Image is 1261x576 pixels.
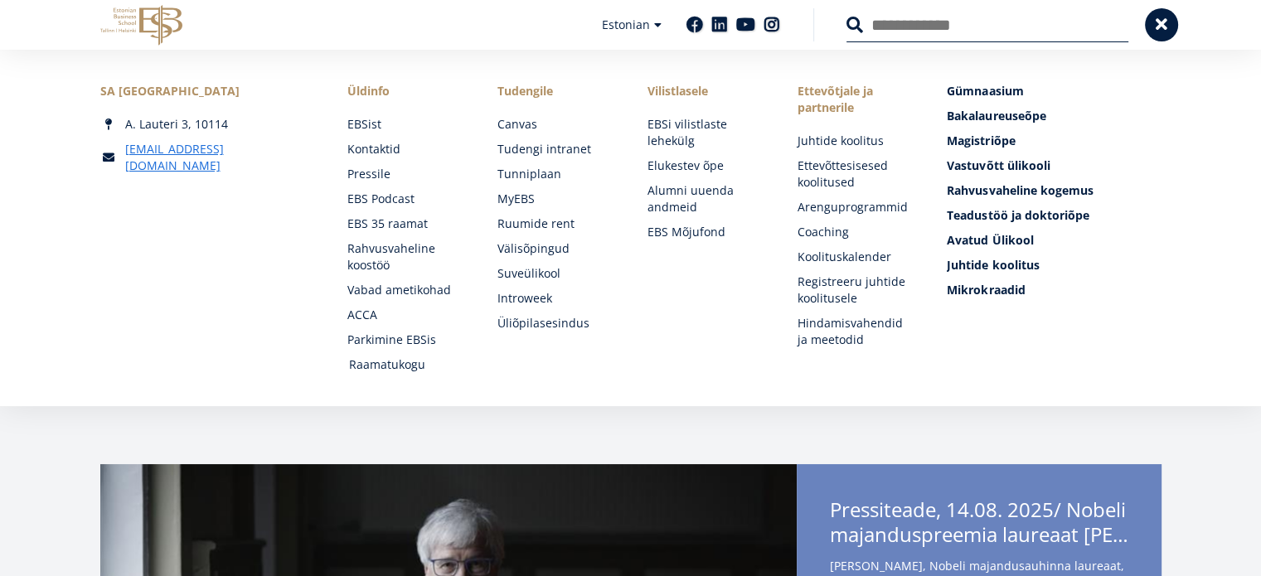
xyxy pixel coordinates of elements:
a: Ruumide rent [497,215,614,232]
a: Koolituskalender [797,249,914,265]
a: EBS Mõjufond [647,224,764,240]
a: Introweek [497,290,614,307]
a: Magistriõpe [947,133,1161,149]
a: Alumni uuenda andmeid [647,182,764,215]
a: [EMAIL_ADDRESS][DOMAIN_NAME] [125,141,314,174]
a: EBS Podcast [347,191,464,207]
span: Juhtide koolitus [947,257,1039,273]
a: Rahvusvaheline kogemus [947,182,1161,199]
a: EBSi vilistlaste lehekülg [647,116,764,149]
a: Juhtide koolitus [947,257,1161,273]
a: Mikrokraadid [947,282,1161,298]
a: Välisõpingud [497,240,614,257]
div: A. Lauteri 3, 10114 [100,116,314,133]
a: Teadustöö ja doktoriõpe [947,207,1161,224]
a: Youtube [736,17,755,33]
div: SA [GEOGRAPHIC_DATA] [100,83,314,99]
a: Registreeru juhtide koolitusele [797,273,914,307]
span: Teadustöö ja doktoriõpe [947,207,1089,223]
span: Vastuvõtt ülikooli [947,157,1050,173]
a: Avatud Ülikool [947,232,1161,249]
a: Üliõpilasesindus [497,315,614,332]
a: Raamatukogu [349,356,466,373]
span: Ettevõtjale ja partnerile [797,83,914,116]
a: Parkimine EBSis [347,332,464,348]
a: Hindamisvahendid ja meetodid [797,315,914,348]
a: Gümnaasium [947,83,1161,99]
a: Vastuvõtt ülikooli [947,157,1161,174]
a: Tunniplaan [497,166,614,182]
a: Bakalaureuseõpe [947,108,1161,124]
a: Linkedin [711,17,728,33]
a: Instagram [764,17,780,33]
span: Magistriõpe [947,133,1015,148]
span: majanduspreemia laureaat [PERSON_NAME] esineb EBSi suveülikoolis [830,522,1128,547]
a: Kontaktid [347,141,464,157]
span: Mikrokraadid [947,282,1025,298]
span: Gümnaasium [947,83,1023,99]
a: Rahvusvaheline koostöö [347,240,464,273]
a: Arenguprogrammid [797,199,914,215]
span: Bakalaureuseõpe [947,108,1045,123]
a: Vabad ametikohad [347,282,464,298]
span: Pressiteade, 14.08. 2025/ Nobeli [830,497,1128,552]
a: Ettevõttesisesed koolitused [797,157,914,191]
a: Tudengile [497,83,614,99]
a: EBSist [347,116,464,133]
a: Facebook [686,17,703,33]
span: Üldinfo [347,83,464,99]
a: Canvas [497,116,614,133]
a: Pressile [347,166,464,182]
a: Elukestev õpe [647,157,764,174]
span: Vilistlasele [647,83,764,99]
a: MyEBS [497,191,614,207]
a: Tudengi intranet [497,141,614,157]
span: Avatud Ülikool [947,232,1033,248]
a: EBS 35 raamat [347,215,464,232]
a: Suveülikool [497,265,614,282]
a: Juhtide koolitus [797,133,914,149]
a: Coaching [797,224,914,240]
a: ACCA [347,307,464,323]
span: Rahvusvaheline kogemus [947,182,1093,198]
